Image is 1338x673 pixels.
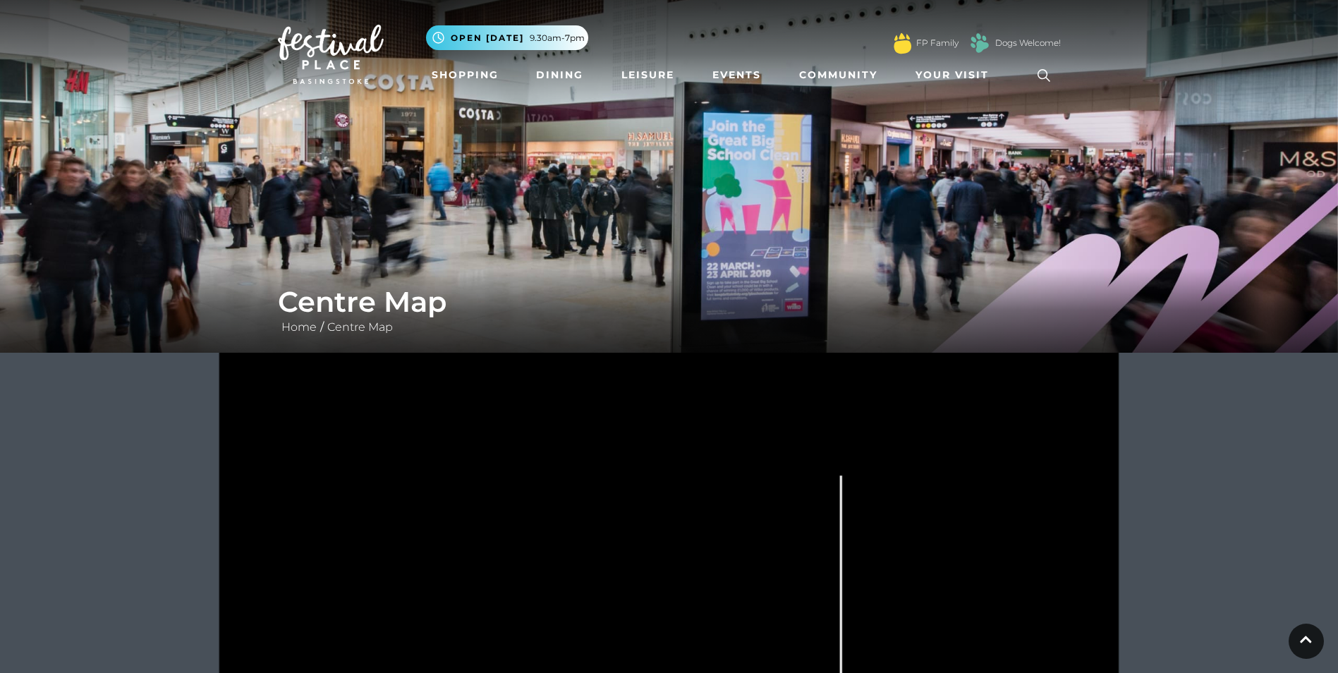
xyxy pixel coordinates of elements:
[707,62,767,88] a: Events
[916,37,959,49] a: FP Family
[451,32,524,44] span: Open [DATE]
[267,285,1071,336] div: /
[426,62,504,88] a: Shopping
[793,62,883,88] a: Community
[916,68,989,83] span: Your Visit
[324,320,396,334] a: Centre Map
[530,62,589,88] a: Dining
[278,25,384,84] img: Festival Place Logo
[995,37,1061,49] a: Dogs Welcome!
[910,62,1002,88] a: Your Visit
[426,25,588,50] button: Open [DATE] 9.30am-7pm
[530,32,585,44] span: 9.30am-7pm
[278,320,320,334] a: Home
[616,62,680,88] a: Leisure
[278,285,1061,319] h1: Centre Map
